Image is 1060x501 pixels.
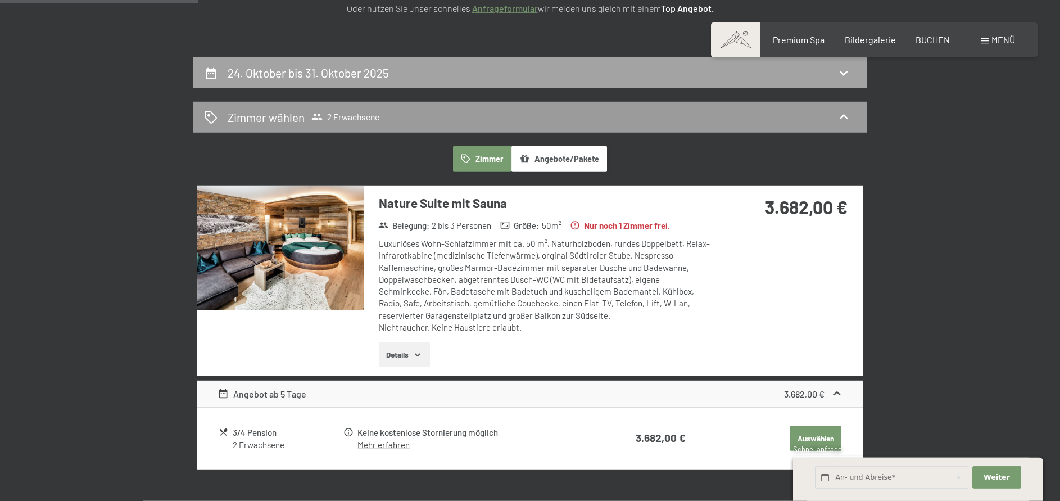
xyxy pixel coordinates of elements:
button: Zimmer [453,146,511,172]
strong: Nur noch 1 Zimmer frei. [570,220,670,232]
a: BUCHEN [916,34,950,45]
a: Mehr erfahren [357,440,410,450]
div: 3/4 Pension [233,426,342,439]
strong: 3.682,00 € [784,389,825,399]
h3: Nature Suite mit Sauna [379,195,713,212]
h2: 24. Oktober bis 31. Oktober 2025 [228,66,389,80]
div: 2 Erwachsene [233,439,342,451]
strong: Top Angebot. [661,3,714,13]
div: Angebot ab 5 Tage3.682,00 € [197,381,863,408]
strong: Belegung : [378,220,429,232]
strong: 3.682,00 € [765,196,848,218]
a: Bildergalerie [845,34,896,45]
button: Auswählen [790,426,841,451]
h2: Zimmer wählen [228,109,305,125]
span: Schnellanfrage [793,445,842,454]
strong: Größe : [500,220,540,232]
button: Details [379,342,430,367]
span: 2 bis 3 Personen [432,220,491,232]
span: Weiter [984,472,1010,482]
a: Anfrageformular [472,3,538,13]
img: mss_renderimg.php [197,186,364,310]
a: Premium Spa [773,34,825,45]
div: Luxuriöses Wohn-Schlafzimmer mit ca. 50 m², Naturholzboden, rundes Doppelbett, Relax-Infrarotkabi... [379,238,713,333]
strong: 3.682,00 € [636,431,686,444]
div: Keine kostenlose Stornierung möglich [357,426,591,439]
button: Angebote/Pakete [511,146,607,172]
button: Weiter [972,466,1021,489]
span: Menü [991,34,1015,45]
div: Angebot ab 5 Tage [218,387,307,401]
span: 2 Erwachsene [311,111,379,123]
span: 50 m² [542,220,561,232]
